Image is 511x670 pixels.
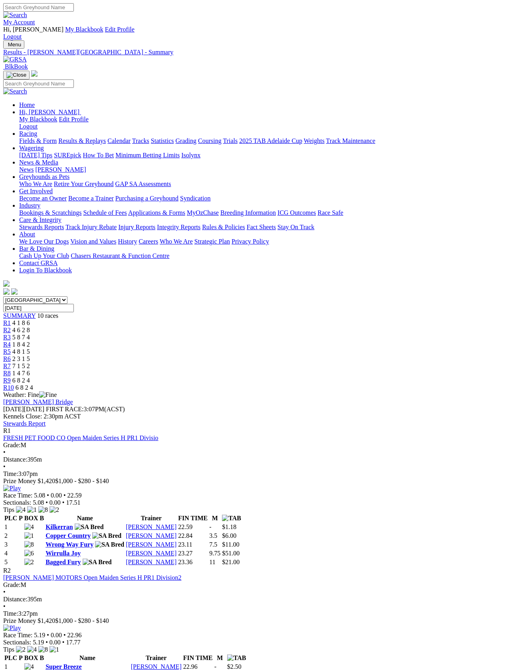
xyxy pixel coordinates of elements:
[227,654,246,662] img: TAB
[3,581,508,589] div: M
[19,515,23,521] span: P
[3,470,18,477] span: Time:
[46,532,91,539] a: Copper Country
[11,288,18,295] img: twitter.svg
[19,224,508,231] div: Care & Integrity
[3,639,31,646] span: Sectionals:
[12,327,30,333] span: 4 6 2 8
[19,180,52,187] a: Who We Are
[3,363,11,369] a: R7
[19,137,57,144] a: Fields & Form
[3,499,31,506] span: Sectionals:
[83,209,127,216] a: Schedule of Fees
[3,442,21,448] span: Grade:
[202,224,245,230] a: Rules & Policies
[222,523,236,530] span: $1.18
[66,499,80,506] span: 17.51
[62,499,65,506] span: •
[3,449,6,456] span: •
[19,159,58,166] a: News & Media
[222,532,236,539] span: $6.00
[3,12,27,19] img: Search
[3,478,508,485] div: Prize Money $1,420
[12,348,30,355] span: 4 8 1 5
[209,541,217,548] text: 7.5
[38,506,48,513] img: 8
[128,209,185,216] a: Applications & Forms
[3,370,11,377] span: R8
[63,492,66,499] span: •
[3,492,32,499] span: Race Time:
[209,514,221,522] th: M
[181,152,200,159] a: Isolynx
[19,224,64,230] a: Stewards Reports
[183,654,213,662] th: FIN TIME
[47,492,49,499] span: •
[3,26,63,33] span: Hi, [PERSON_NAME]
[12,377,30,384] span: 6 8 2 4
[3,334,11,341] a: R3
[126,550,176,557] a: [PERSON_NAME]
[194,238,230,245] a: Strategic Plan
[187,209,219,216] a: MyOzChase
[40,515,44,521] span: B
[45,654,130,662] th: Name
[4,515,17,521] span: PLC
[19,166,508,173] div: News & Media
[92,532,121,539] img: SA Bred
[178,549,208,557] td: 23.27
[5,63,28,70] span: BlkBook
[37,312,58,319] span: 10 races
[209,550,220,557] text: 9.75
[3,304,74,312] input: Select date
[3,341,11,348] span: R4
[3,406,44,412] span: [DATE]
[3,617,508,624] div: Prize Money $1,420
[3,463,6,470] span: •
[3,610,508,617] div: 3:27pm
[19,109,81,115] a: Hi, [PERSON_NAME]
[3,384,14,391] a: R10
[3,319,11,326] a: R1
[66,639,80,646] span: 17.77
[27,506,37,513] img: 1
[58,137,106,144] a: Results & Replays
[75,523,104,531] img: SA Bred
[19,252,508,260] div: Bar & Dining
[3,348,11,355] a: R5
[3,40,24,49] button: Toggle navigation
[3,596,508,603] div: 395m
[54,152,81,159] a: SUREpick
[19,216,61,223] a: Care & Integrity
[35,166,86,173] a: [PERSON_NAME]
[3,567,11,574] span: R2
[19,130,37,137] a: Racing
[209,532,217,539] text: 3.5
[4,654,17,661] span: PLC
[83,152,114,159] a: How To Bet
[209,559,215,565] text: 11
[3,398,73,405] a: [PERSON_NAME] Bridge
[46,559,81,565] a: Bagged Fury
[220,209,276,216] a: Breeding Information
[3,377,11,384] span: R9
[19,238,69,245] a: We Love Our Dogs
[19,195,508,202] div: Get Involved
[70,238,116,245] a: Vision and Values
[222,515,241,522] img: TAB
[83,559,112,566] img: SA Bred
[19,209,508,216] div: Industry
[50,499,61,506] span: 0.00
[65,224,117,230] a: Track Injury Rebate
[115,180,171,187] a: GAP SA Assessments
[277,209,316,216] a: ICG Outcomes
[3,79,74,88] input: Search
[67,492,82,499] span: 22.59
[126,532,176,539] a: [PERSON_NAME]
[3,88,27,95] img: Search
[3,49,508,56] a: Results - [PERSON_NAME][GEOGRAPHIC_DATA] - Summary
[46,541,93,548] a: Wrong Way Fury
